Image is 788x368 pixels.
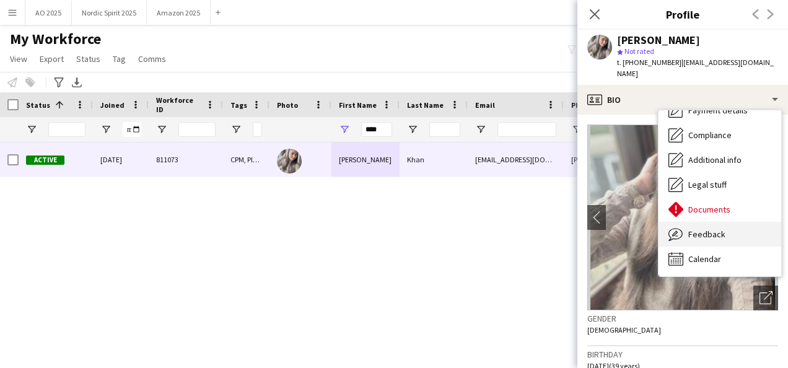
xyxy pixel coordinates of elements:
h3: Gender [587,313,778,324]
a: Comms [133,51,171,67]
span: Not rated [624,46,654,56]
span: Documents [688,204,730,215]
span: Legal stuff [688,179,727,190]
app-action-btn: Advanced filters [51,75,66,90]
a: Tag [108,51,131,67]
span: t. [PHONE_NUMBER] [617,58,681,67]
input: Last Name Filter Input [429,122,460,137]
div: [PERSON_NAME] [331,142,400,177]
button: AO 2025 [25,1,72,25]
input: Status Filter Input [48,122,85,137]
input: Email Filter Input [497,122,556,137]
a: Status [71,51,105,67]
span: View [10,53,27,64]
div: [PERSON_NAME] [617,35,700,46]
span: First Name [339,100,377,110]
button: Open Filter Menu [475,124,486,135]
h3: Birthday [587,349,778,360]
span: Payment details [688,105,748,116]
span: Status [76,53,100,64]
span: Export [40,53,64,64]
button: Open Filter Menu [26,124,37,135]
h3: Profile [577,6,788,22]
img: Shehla Khan [277,149,302,173]
button: Amazon 2025 [147,1,211,25]
span: | [EMAIL_ADDRESS][DOMAIN_NAME] [617,58,774,78]
span: Tags [230,100,247,110]
span: Joined [100,100,125,110]
div: Additional info [659,147,781,172]
input: First Name Filter Input [361,122,392,137]
button: Open Filter Menu [407,124,418,135]
span: Email [475,100,495,110]
div: [DATE] [93,142,149,177]
div: Feedback [659,222,781,247]
input: Joined Filter Input [123,122,141,137]
span: My Workforce [10,30,101,48]
button: Open Filter Menu [100,124,112,135]
div: [PHONE_NUMBER] [564,142,631,177]
div: Payment details [659,98,781,123]
span: Last Name [407,100,444,110]
div: CPM, Ploom [223,142,269,177]
span: Comms [138,53,166,64]
div: Open photos pop-in [753,286,778,310]
div: Bio [577,85,788,115]
input: Workforce ID Filter Input [178,122,216,137]
div: Legal stuff [659,172,781,197]
a: Export [35,51,69,67]
button: Open Filter Menu [339,124,350,135]
button: Nordic Spirit 2025 [72,1,147,25]
span: Active [26,156,64,165]
a: View [5,51,32,67]
span: Phone [571,100,593,110]
span: Additional info [688,154,742,165]
span: Compliance [688,129,732,141]
div: Compliance [659,123,781,147]
span: Status [26,100,50,110]
button: Open Filter Menu [571,124,582,135]
span: Tag [113,53,126,64]
app-action-btn: Export XLSX [69,75,84,90]
div: Calendar [659,247,781,271]
div: Khan [400,142,468,177]
input: Tags Filter Input [253,122,262,137]
div: [EMAIL_ADDRESS][DOMAIN_NAME] [468,142,564,177]
div: Documents [659,197,781,222]
button: Open Filter Menu [230,124,242,135]
img: Crew avatar or photo [587,125,778,310]
div: 811073 [149,142,223,177]
span: Workforce ID [156,95,201,114]
button: Open Filter Menu [156,124,167,135]
span: Calendar [688,253,721,265]
span: Photo [277,100,298,110]
span: [DEMOGRAPHIC_DATA] [587,325,661,335]
span: Feedback [688,229,725,240]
